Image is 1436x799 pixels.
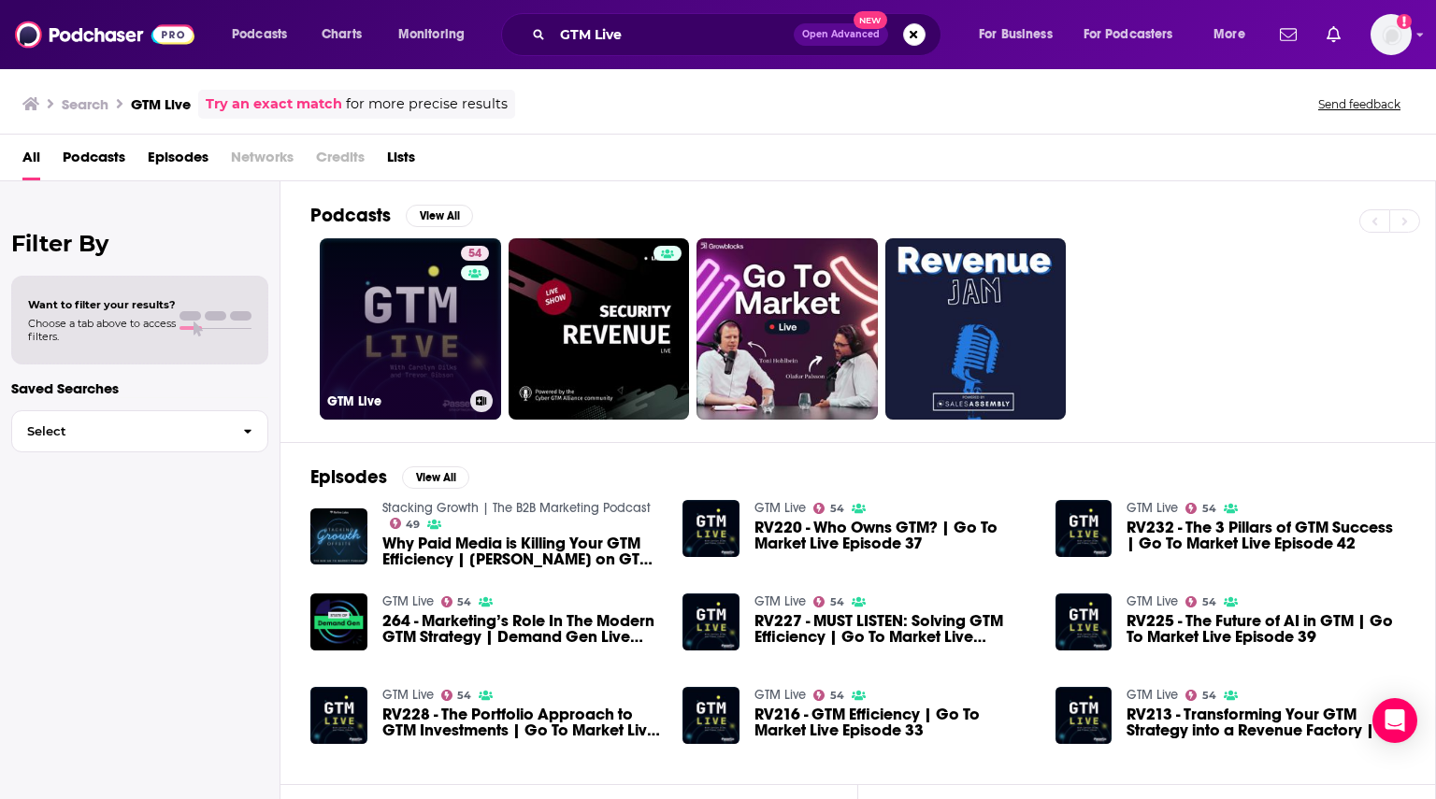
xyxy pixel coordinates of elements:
[1127,593,1178,609] a: GTM Live
[327,393,463,409] h3: GTM Live
[402,466,469,489] button: View All
[11,410,268,452] button: Select
[310,204,473,227] a: PodcastsView All
[553,20,794,50] input: Search podcasts, credits, & more...
[63,142,125,180] span: Podcasts
[682,500,740,557] img: RV220 - Who Owns GTM? | Go To Market Live Episode 37
[382,500,651,516] a: Stacking Growth | The B2B Marketing Podcast
[1055,500,1113,557] img: RV232 - The 3 Pillars of GTM Success | Go To Market Live Episode 42
[1185,690,1216,701] a: 54
[11,379,268,397] p: Saved Searches
[1055,687,1113,744] img: RV213 - Transforming Your GTM Strategy into a Revenue Factory | Go To Market Live Episode 31
[682,687,740,744] img: RV216 - GTM Efficiency | Go To Market Live Episode 33
[28,317,176,343] span: Choose a tab above to access filters.
[966,20,1076,50] button: open menu
[682,593,740,650] img: RV227 - MUST LISTEN: Solving GTM Efficiency | Go To Market Live Episode 40
[1185,503,1216,514] a: 54
[1371,14,1412,55] img: User Profile
[382,535,661,567] a: Why Paid Media is Killing Your GTM Efficiency | Megan Bowen on GTM Live
[310,204,391,227] h2: Podcasts
[1127,706,1405,738] a: RV213 - Transforming Your GTM Strategy into a Revenue Factory | Go To Market Live Episode 31
[62,95,108,113] h3: Search
[382,613,661,645] a: 264 - Marketing’s Role In The Modern GTM Strategy | Demand Gen Live Keynote
[813,690,844,701] a: 54
[1202,692,1216,700] span: 54
[830,598,844,606] span: 54
[1202,505,1216,513] span: 54
[802,30,880,39] span: Open Advanced
[232,21,287,48] span: Podcasts
[406,521,420,529] span: 49
[28,298,176,311] span: Want to filter your results?
[320,238,501,420] a: 54GTM Live
[754,593,806,609] a: GTM Live
[398,21,465,48] span: Monitoring
[22,142,40,180] a: All
[457,598,471,606] span: 54
[406,205,473,227] button: View All
[1127,500,1178,516] a: GTM Live
[794,23,888,46] button: Open AdvancedNew
[346,93,508,115] span: for more precise results
[441,690,472,701] a: 54
[11,230,268,257] h2: Filter By
[387,142,415,180] a: Lists
[1202,598,1216,606] span: 54
[1397,14,1412,29] svg: Add a profile image
[830,692,844,700] span: 54
[1127,520,1405,551] a: RV232 - The 3 Pillars of GTM Success | Go To Market Live Episode 42
[854,11,887,29] span: New
[148,142,208,180] span: Episodes
[322,21,362,48] span: Charts
[12,425,228,437] span: Select
[830,505,844,513] span: 54
[131,95,191,113] h3: GTM Live
[1319,19,1348,50] a: Show notifications dropdown
[385,20,489,50] button: open menu
[310,465,469,489] a: EpisodesView All
[754,687,806,703] a: GTM Live
[1055,593,1113,650] img: RV225 - The Future of AI in GTM | Go To Market Live Episode 39
[457,692,471,700] span: 54
[1127,687,1178,703] a: GTM Live
[231,142,294,180] span: Networks
[15,17,194,52] img: Podchaser - Follow, Share and Rate Podcasts
[754,613,1033,645] a: RV227 - MUST LISTEN: Solving GTM Efficiency | Go To Market Live Episode 40
[754,520,1033,551] a: RV220 - Who Owns GTM? | Go To Market Live Episode 37
[519,13,959,56] div: Search podcasts, credits, & more...
[382,706,661,738] a: RV228 - The Portfolio Approach to GTM Investments | Go To Market Live Episode 41
[206,93,342,115] a: Try an exact match
[382,593,434,609] a: GTM Live
[310,687,367,744] img: RV228 - The Portfolio Approach to GTM Investments | Go To Market Live Episode 41
[468,245,481,264] span: 54
[219,20,311,50] button: open menu
[441,596,472,607] a: 54
[1213,21,1245,48] span: More
[813,596,844,607] a: 54
[1371,14,1412,55] span: Logged in as cmand-s
[310,465,387,489] h2: Episodes
[1071,20,1200,50] button: open menu
[1313,96,1406,112] button: Send feedback
[310,593,367,650] img: 264 - Marketing’s Role In The Modern GTM Strategy | Demand Gen Live Keynote
[1127,613,1405,645] a: RV225 - The Future of AI in GTM | Go To Market Live Episode 39
[316,142,365,180] span: Credits
[310,508,367,565] a: Why Paid Media is Killing Your GTM Efficiency | Megan Bowen on GTM Live
[813,503,844,514] a: 54
[1372,698,1417,743] div: Open Intercom Messenger
[382,687,434,703] a: GTM Live
[754,500,806,516] a: GTM Live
